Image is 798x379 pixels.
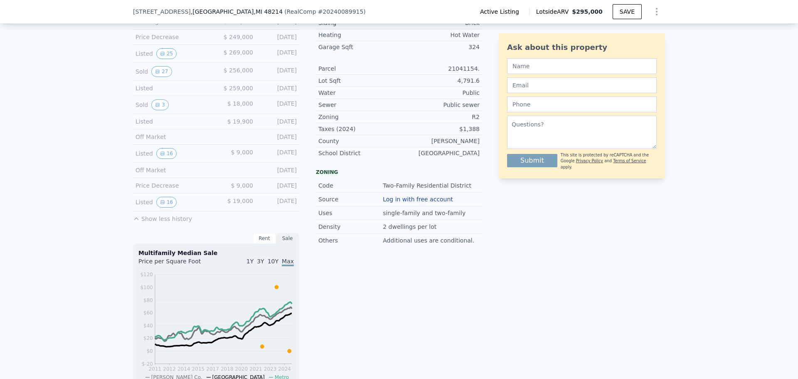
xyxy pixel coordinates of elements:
div: Uses [318,209,383,217]
input: Email [507,77,657,93]
span: 10Y [268,258,278,265]
div: [DATE] [260,148,297,159]
tspan: $40 [143,323,153,329]
div: Source [318,195,383,203]
span: $ 259,000 [224,85,253,92]
span: Lotside ARV [536,7,572,16]
div: Water [318,89,399,97]
tspan: 2014 [177,366,190,372]
div: Sale [276,233,299,244]
div: [DATE] [260,117,297,126]
tspan: $0 [147,348,153,354]
button: Submit [507,154,557,167]
div: Density [318,223,383,231]
span: $ 249,000 [224,34,253,40]
div: Public sewer [399,101,480,109]
span: $ 269,000 [224,49,253,56]
div: 324 [399,43,480,51]
div: This site is protected by reCAPTCHA and the Google and apply. [561,152,657,170]
button: Show Options [648,3,665,20]
tspan: 2024 [278,366,291,372]
span: $ 9,000 [231,182,253,189]
div: Price Decrease [135,33,209,41]
span: Max [282,258,294,266]
span: $ 19,900 [227,118,253,125]
div: [DATE] [260,197,297,208]
button: View historical data [156,197,177,208]
tspan: 2018 [221,366,234,372]
div: [DATE] [260,181,297,190]
span: 3Y [257,258,264,265]
div: Zoning [318,113,399,121]
a: Privacy Policy [576,159,603,163]
tspan: 2011 [149,366,162,372]
tspan: 2015 [192,366,205,372]
div: [DATE] [260,48,297,59]
button: SAVE [613,4,642,19]
div: Listed [135,148,209,159]
div: Off Market [135,166,209,174]
span: # 20240089915 [318,8,364,15]
tspan: $80 [143,297,153,303]
tspan: $100 [140,285,153,290]
span: $295,000 [572,8,603,15]
div: Garage Sqft [318,43,399,51]
div: 4,791.6 [399,77,480,85]
div: Ask about this property [507,42,657,53]
button: Show less history [133,211,192,223]
div: [DATE] [260,99,297,110]
tspan: $120 [140,272,153,277]
span: $ 18,000 [227,100,253,107]
div: [DATE] [260,84,297,92]
a: Terms of Service [613,159,646,163]
div: Off Market [135,133,209,141]
tspan: $20 [143,335,153,341]
div: School District [318,149,399,157]
button: View historical data [151,99,169,110]
div: Listed [135,117,209,126]
span: RealComp [287,8,316,15]
div: County [318,137,399,145]
button: View historical data [156,48,177,59]
tspan: $60 [143,310,153,316]
tspan: 2017 [206,366,219,372]
div: Listed [135,197,209,208]
tspan: $-20 [142,361,153,367]
div: Code [318,181,383,190]
button: View historical data [151,66,172,77]
input: Name [507,58,657,74]
div: 21041154. [399,64,480,73]
span: [STREET_ADDRESS] [133,7,191,16]
div: Price per Square Foot [138,257,216,270]
div: Taxes (2024) [318,125,399,133]
div: Two-Family Residential District [383,181,473,190]
input: Phone [507,97,657,112]
span: 1Y [246,258,254,265]
div: [DATE] [260,66,297,77]
div: 2 dwellings per lot [383,223,438,231]
div: Public [399,89,480,97]
div: Multifamily Median Sale [138,249,294,257]
div: [DATE] [260,133,297,141]
tspan: 2012 [163,366,176,372]
div: Sold [135,99,209,110]
tspan: 2020 [235,366,248,372]
div: single-family and two-family [383,209,467,217]
span: , [GEOGRAPHIC_DATA] [191,7,283,16]
span: $ 256,000 [224,67,253,74]
div: Sewer [318,101,399,109]
div: Heating [318,31,399,39]
tspan: 2021 [249,366,262,372]
div: Others [318,236,383,245]
div: [PERSON_NAME] [399,137,480,145]
div: Price Decrease [135,181,209,190]
div: Additional uses are conditional. [383,236,476,245]
div: Sold [135,66,209,77]
div: [DATE] [260,166,297,174]
span: , MI 48214 [254,8,283,15]
div: Zoning [316,169,482,176]
tspan: 2023 [264,366,277,372]
span: Active Listing [480,7,522,16]
div: Hot Water [399,31,480,39]
button: View historical data [156,148,177,159]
